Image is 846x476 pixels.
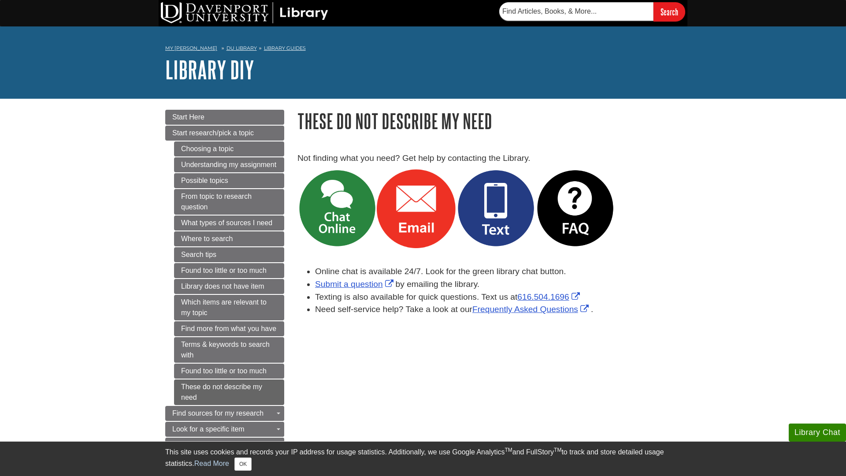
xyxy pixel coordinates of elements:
[315,279,396,289] a: Link opens in new window
[174,173,284,188] a: Possible topics
[165,422,284,437] a: Look for a specific item
[174,157,284,172] a: Understanding my assignment
[165,42,681,56] nav: breadcrumb
[377,169,456,248] img: Amet consectetur
[194,460,229,467] a: Read More
[172,409,263,417] span: Find sources for my research
[174,279,284,294] a: Library does not have item
[554,447,561,453] sup: TM
[174,247,284,262] a: Search tips
[174,263,284,278] a: Found too little or too much
[172,113,204,121] span: Start Here
[535,169,615,248] img: Dolor sit
[165,45,217,52] a: My [PERSON_NAME]
[165,56,254,83] a: Library DIY
[234,457,252,471] button: Close
[264,45,306,51] a: Library Guides
[174,189,284,215] a: From topic to research question
[456,169,535,248] img: Lorem ipsum
[172,129,254,137] span: Start research/pick a topic
[165,438,284,453] a: Articles
[297,169,377,248] img: Amet consectetur
[174,379,284,405] a: These do not describe my need
[472,305,591,314] a: Link opens in new window
[315,303,681,316] li: Need self-service help? Take a look at our .
[165,126,284,141] a: Start research/pick a topic
[789,424,846,442] button: Library Chat
[174,231,284,246] a: Where to search
[174,295,284,320] a: Which items are relevant to my topic
[517,292,582,301] a: Link opens in new window
[499,2,653,21] input: Find Articles, Books, & More...
[297,110,681,132] h1: These do not describe my need
[172,425,245,433] span: Look for a specific item
[315,291,681,304] li: Texting is also available for quick questions. Text us at
[315,265,681,278] li: Online chat is available 24/7. Look for the green library chat button.
[499,2,685,21] form: Searches DU Library's articles, books, and more
[174,337,284,363] a: Terms & keywords to search with
[505,447,512,453] sup: TM
[174,364,284,379] a: Found too little or too much
[226,45,257,51] a: DU Library
[161,2,328,23] img: DU Library
[297,152,681,165] p: Not finding what you need? Get help by contacting the Library.
[165,110,284,125] a: Start Here
[165,447,681,471] div: This site uses cookies and records your IP address for usage statistics. Additionally, we use Goo...
[315,278,681,291] li: by emailing the library.
[174,216,284,231] a: What types of sources I need
[653,2,685,21] input: Search
[165,406,284,421] a: Find sources for my research
[174,321,284,336] a: Find more from what you have
[174,141,284,156] a: Choosing a topic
